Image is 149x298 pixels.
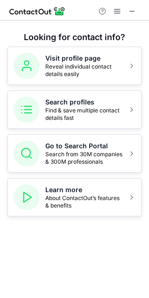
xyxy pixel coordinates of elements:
[45,151,122,166] span: Search from 30M companies & 300M professionals
[45,63,122,78] span: Reveal individual contact details easily
[45,141,122,151] h5: Go to Search Portal
[14,53,40,79] img: Visit profile page
[45,194,122,209] span: About ContactOut’s features & benefits
[45,107,122,122] span: Find & save multiple contact details fast
[14,97,40,123] img: Search profiles
[9,6,65,17] img: ContactOut v5.3.10
[7,134,142,173] button: Go to Search PortalSearch from 30M companies & 300M professionals
[45,185,122,194] h5: Learn more
[7,47,142,85] button: Visit profile pageReveal individual contact details easily
[14,184,40,210] img: Learn more
[7,178,142,216] button: Learn moreAbout ContactOut’s features & benefits
[45,54,122,63] h5: Visit profile page
[7,90,142,129] button: Search profilesFind & save multiple contact details fast
[45,97,122,107] h5: Search profiles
